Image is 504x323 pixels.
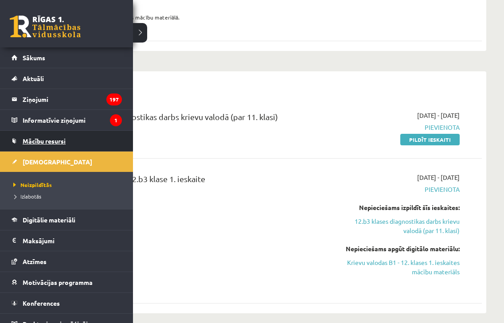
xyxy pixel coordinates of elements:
[337,258,460,276] a: Krievu valodas B1 - 12. klases 1. ieskaites mācību materiāls
[66,111,324,127] div: 12.b3 klases diagnostikas darbs krievu valodā (par 11. klasi)
[12,272,122,292] a: Motivācijas programma
[337,123,460,132] span: Pievienota
[23,74,44,82] span: Aktuāli
[23,54,45,62] span: Sākums
[400,134,460,145] a: Pildīt ieskaiti
[23,216,75,224] span: Digitālie materiāli
[12,293,122,313] a: Konferences
[12,89,122,109] a: Ziņojumi197
[12,230,122,251] a: Maksājumi
[10,16,81,38] a: Rīgas 1. Tālmācības vidusskola
[337,217,460,235] a: 12.b3 klases diagnostikas darbs krievu valodā (par 11. klasi)
[11,193,41,200] span: Izlabotās
[11,181,52,188] span: Neizpildītās
[337,244,460,253] div: Nepieciešams apgūt digitālo materiālu:
[23,158,92,166] span: [DEMOGRAPHIC_DATA]
[23,299,60,307] span: Konferences
[106,93,122,105] i: 197
[337,185,460,194] span: Pievienota
[23,230,122,251] legend: Maksājumi
[12,68,122,89] a: Aktuāli
[337,203,460,212] div: Nepieciešams izpildīt šīs ieskaites:
[110,114,122,126] i: 1
[11,192,124,200] a: Izlabotās
[23,278,93,286] span: Motivācijas programma
[12,152,122,172] a: [DEMOGRAPHIC_DATA]
[66,13,324,21] p: Darba uzdevums aprakstīts mācību materiālā.
[23,89,122,109] legend: Ziņojumi
[12,110,122,130] a: Informatīvie ziņojumi1
[12,47,122,68] a: Sākums
[417,173,460,182] span: [DATE] - [DATE]
[417,111,460,120] span: [DATE] - [DATE]
[12,251,122,272] a: Atzīmes
[12,210,122,230] a: Digitālie materiāli
[23,257,47,265] span: Atzīmes
[23,110,122,130] legend: Informatīvie ziņojumi
[66,173,324,189] div: Krievu valoda JK 12.b3 klase 1. ieskaite
[12,131,122,151] a: Mācību resursi
[23,137,66,145] span: Mācību resursi
[11,181,124,189] a: Neizpildītās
